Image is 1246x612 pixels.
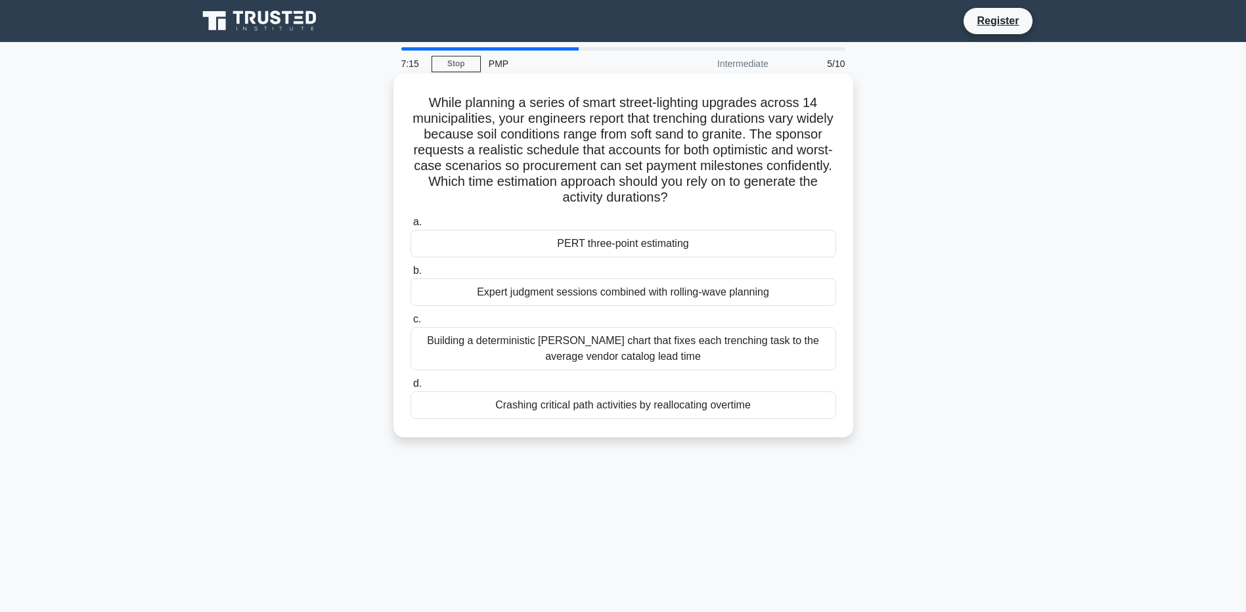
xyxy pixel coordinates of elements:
[411,327,836,370] div: Building a deterministic [PERSON_NAME] chart that fixes each trenching task to the average vendor...
[393,51,432,77] div: 7:15
[413,313,421,324] span: c.
[411,391,836,419] div: Crashing critical path activities by reallocating overtime
[661,51,776,77] div: Intermediate
[411,278,836,306] div: Expert judgment sessions combined with rolling-wave planning
[432,56,481,72] a: Stop
[481,51,661,77] div: PMP
[413,378,422,389] span: d.
[969,12,1027,29] a: Register
[413,216,422,227] span: a.
[776,51,853,77] div: 5/10
[411,230,836,257] div: PERT three-point estimating
[409,95,837,206] h5: While planning a series of smart street-lighting upgrades across 14 municipalities, your engineer...
[413,265,422,276] span: b.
